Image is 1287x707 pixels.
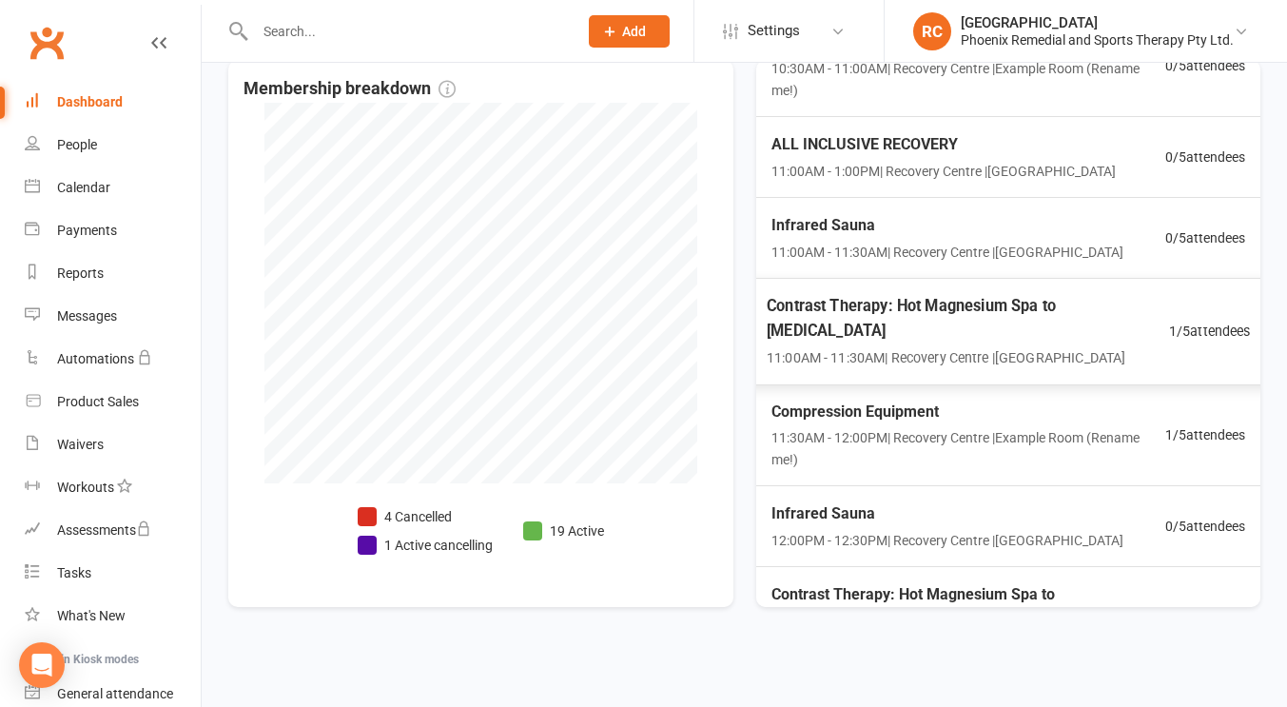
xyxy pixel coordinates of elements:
[913,12,951,50] div: RC
[57,265,104,281] div: Reports
[25,252,201,295] a: Reports
[57,351,134,366] div: Automations
[57,137,97,152] div: People
[961,14,1234,31] div: [GEOGRAPHIC_DATA]
[589,15,670,48] button: Add
[57,565,91,580] div: Tasks
[23,19,70,67] a: Clubworx
[771,582,1166,631] span: Contrast Therapy: Hot Magnesium Spa to [MEDICAL_DATA]
[771,213,1123,238] span: Infrared Sauna
[767,293,1169,343] span: Contrast Therapy: Hot Magnesium Spa to [MEDICAL_DATA]
[19,642,65,688] div: Open Intercom Messenger
[57,180,110,195] div: Calendar
[767,347,1169,369] span: 11:00AM - 11:30AM | Recovery Centre | [GEOGRAPHIC_DATA]
[57,522,151,538] div: Assessments
[1165,516,1245,537] span: 0 / 5 attendees
[25,81,201,124] a: Dashboard
[622,24,646,39] span: Add
[748,10,800,52] span: Settings
[25,552,201,595] a: Tasks
[771,58,1166,101] span: 10:30AM - 11:00AM | Recovery Centre | Example Room (Rename me!)
[25,124,201,167] a: People
[523,520,604,541] li: 19 Active
[771,400,1166,424] span: Compression Equipment
[771,161,1116,182] span: 11:00AM - 1:00PM | Recovery Centre | [GEOGRAPHIC_DATA]
[25,595,201,638] a: What's New
[771,427,1166,470] span: 11:30AM - 12:00PM | Recovery Centre | Example Room (Rename me!)
[771,530,1123,551] span: 12:00PM - 12:30PM | Recovery Centre | [GEOGRAPHIC_DATA]
[25,509,201,552] a: Assessments
[771,242,1123,263] span: 11:00AM - 11:30AM | Recovery Centre | [GEOGRAPHIC_DATA]
[57,608,126,623] div: What's New
[358,506,493,527] li: 4 Cancelled
[25,423,201,466] a: Waivers
[244,75,456,103] span: Membership breakdown
[57,223,117,238] div: Payments
[961,31,1234,49] div: Phoenix Remedial and Sports Therapy Pty Ltd.
[771,501,1123,526] span: Infrared Sauna
[57,94,123,109] div: Dashboard
[771,132,1116,157] span: ALL INCLUSIVE RECOVERY
[1165,424,1245,445] span: 1 / 5 attendees
[25,167,201,209] a: Calendar
[25,381,201,423] a: Product Sales
[57,394,139,409] div: Product Sales
[1165,227,1245,248] span: 0 / 5 attendees
[57,308,117,324] div: Messages
[1168,320,1250,342] span: 1 / 5 attendees
[249,18,564,45] input: Search...
[57,480,114,495] div: Workouts
[57,437,104,452] div: Waivers
[1165,55,1245,76] span: 0 / 5 attendees
[1165,147,1245,167] span: 0 / 5 attendees
[25,466,201,509] a: Workouts
[25,295,201,338] a: Messages
[25,209,201,252] a: Payments
[57,686,173,701] div: General attendance
[25,338,201,381] a: Automations
[358,535,493,556] li: 1 Active cancelling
